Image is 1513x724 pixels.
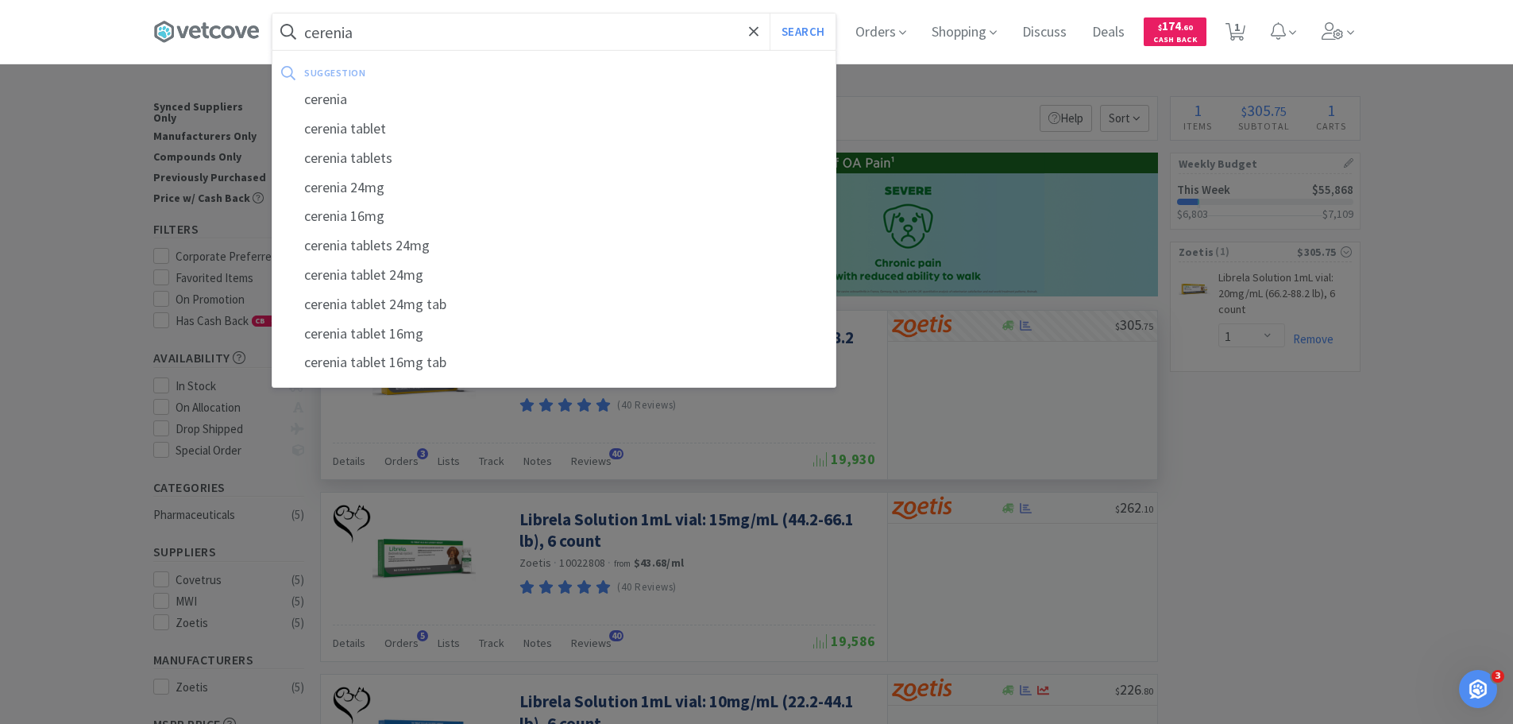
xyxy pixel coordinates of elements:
[1158,18,1193,33] span: 174
[1144,10,1206,53] a: $174.60Cash Back
[272,231,836,261] div: cerenia tablets 24mg
[304,60,596,85] div: suggestion
[1158,22,1162,33] span: $
[1016,25,1073,40] a: Discuss
[272,202,836,231] div: cerenia 16mg
[272,261,836,290] div: cerenia tablet 24mg
[272,144,836,173] div: cerenia tablets
[272,173,836,203] div: cerenia 24mg
[1459,670,1497,708] iframe: Intercom live chat
[272,319,836,349] div: cerenia tablet 16mg
[770,14,836,50] button: Search
[272,348,836,377] div: cerenia tablet 16mg tab
[1492,670,1504,683] span: 3
[272,114,836,144] div: cerenia tablet
[272,85,836,114] div: cerenia
[272,14,836,50] input: Search by item, sku, manufacturer, ingredient, size...
[272,290,836,319] div: cerenia tablet 24mg tab
[1086,25,1131,40] a: Deals
[1219,27,1252,41] a: 1
[1153,36,1197,46] span: Cash Back
[1181,22,1193,33] span: . 60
